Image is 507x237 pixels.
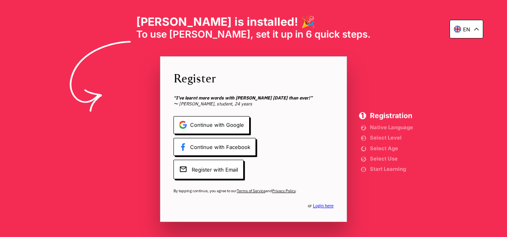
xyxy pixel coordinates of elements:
a: Terms of Service [237,188,265,193]
span: By tapping continue, you agree to our and . [173,188,334,193]
a: Privacy Policy [272,188,295,193]
span: Continue with Facebook [173,138,256,156]
span: Select Age [370,146,413,151]
span: Register [173,70,334,86]
span: To use [PERSON_NAME], set it up in 6 quick steps. [136,29,371,40]
span: Registration [370,112,413,119]
span: Native Language [370,125,413,130]
a: Login here [313,203,334,208]
span: Select Level [370,136,413,140]
span: Start Learning [370,167,413,171]
span: or [308,203,334,209]
h1: [PERSON_NAME] is installed! 🎉 [136,15,371,29]
p: en [463,26,470,32]
span: Continue with Google [173,116,250,134]
span: 〜 [PERSON_NAME], student, 24 years [173,95,334,107]
b: “I’ve learnt more words with [PERSON_NAME] [DATE] than ever!” [173,95,313,101]
span: Register with Email [173,160,244,179]
span: Select Use [370,157,413,161]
